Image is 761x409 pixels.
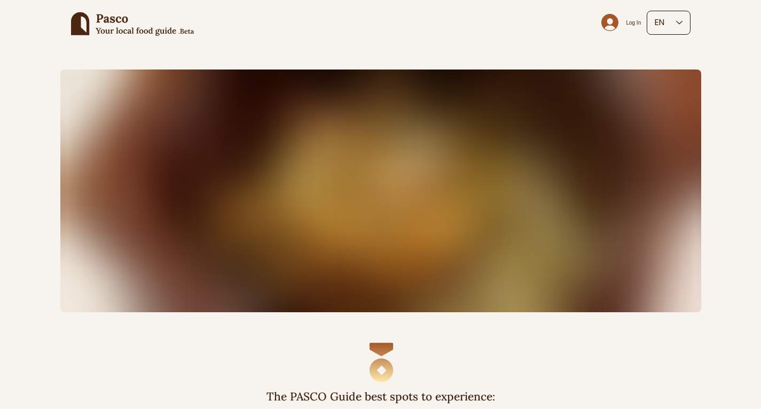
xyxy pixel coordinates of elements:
h3: The PASCO Guide best spots to experience: [71,389,691,404]
div: EN [655,17,664,28]
button: Log In [594,11,648,34]
img: Meal photo [60,70,701,312]
span: Log In [622,20,645,26]
div: Language Selector: English [647,11,691,35]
